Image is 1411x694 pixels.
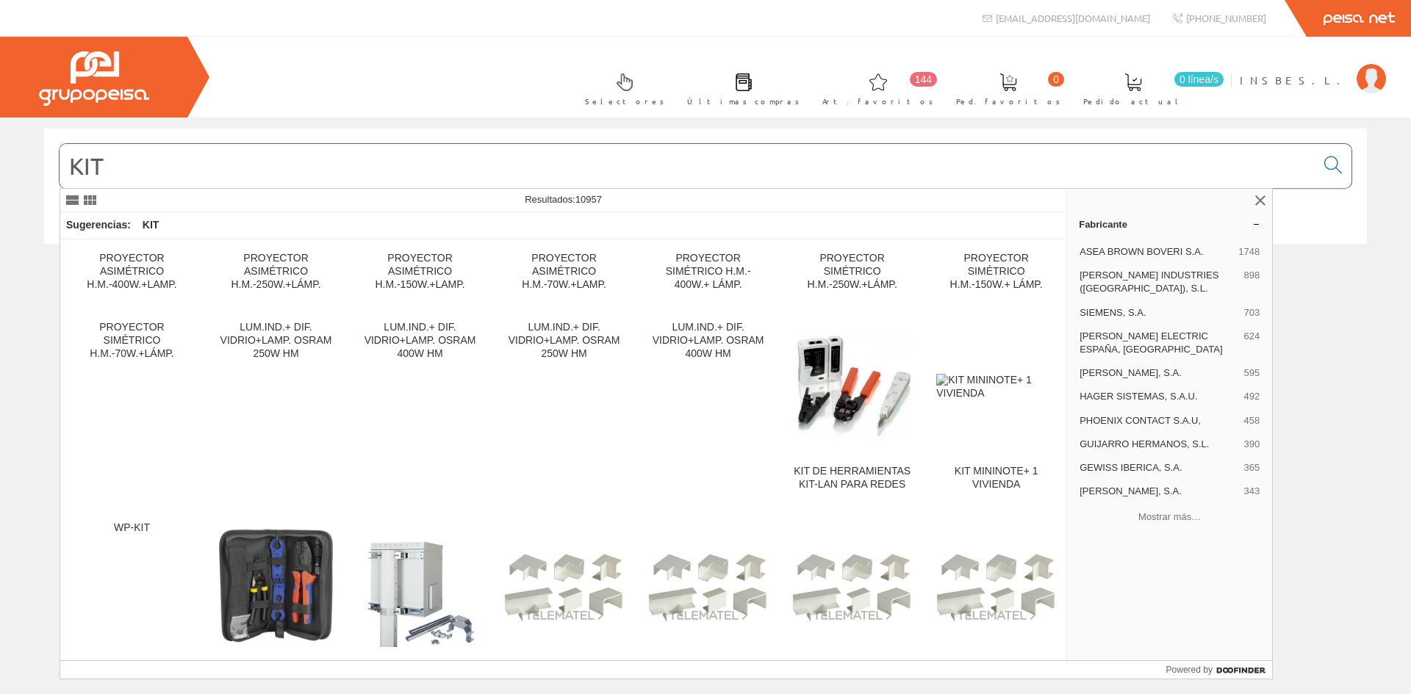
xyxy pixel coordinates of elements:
span: Art. favoritos [822,94,933,109]
img: Grupo Peisa [39,51,149,106]
span: 343 [1243,485,1260,498]
a: Fabricante [1067,212,1272,236]
a: PROYECTOR SIMÉTRICO H.M.- 400W.+ LÁMP. [636,240,780,308]
span: Ped. favoritos [956,94,1060,109]
a: LUM.IND.+ DIF. VIDRIO+LAMP. OSRAM 250W HM [204,309,348,508]
a: PROYECTOR SIMÉTRICO H.M.-150W.+ LÁMP. [924,240,1068,308]
span: 1748 [1238,245,1260,259]
span: HAGER SISTEMAS, S.A.U. [1080,390,1238,403]
a: PROYECTOR SIMÉTRICO H.M.-250W.+LÁMP. [780,240,924,308]
div: PROYECTOR SIMÉTRICO H.M.-150W.+ LÁMP. [936,252,1056,292]
span: 898 [1243,269,1260,295]
span: 703 [1243,306,1260,319]
button: Mostrar más… [1073,505,1266,529]
span: 458 [1243,414,1260,427]
a: KIT DE HERRAMIENTAS KIT-LAN PARA REDES KIT DE HERRAMIENTAS KIT-LAN PARA REDES [780,309,924,508]
span: Resultados: [525,194,602,205]
div: LUM.IND.+ DIF. VIDRIO+LAMP. OSRAM 250W HM [504,321,624,361]
img: KIT DE MONTAJE PARA POSTE DE 4-6 DE DIAMETRO [360,527,480,647]
div: PROYECTOR ASIMÉTRICO H.M.-70W.+LAMP. [504,252,624,292]
img: Kit accesorios varios para minicanal 25x40. [648,553,768,621]
a: PROYECTOR ASIMÉTRICO H.M.-70W.+LAMP. [492,240,636,308]
a: INSBE S.L. [1240,61,1386,75]
img: KIT MININOTE+ 1 VIVIENDA [936,374,1056,400]
span: 0 [1048,72,1064,87]
div: PROYECTOR ASIMÉTRICO H.M.-250W.+LÁMP. [216,252,336,292]
span: 390 [1243,438,1260,451]
a: 144 Art. favoritos [808,61,941,115]
a: PROYECTOR SIMÉTRICO H.M.-70W.+LÁMP. [60,309,204,508]
span: GEWISS IBERICA, S.A. [1080,461,1238,474]
img: Kit accesorios varios para minicanal 7x12. [504,553,624,621]
a: Últimas compras [672,61,807,115]
span: Pedido actual [1083,94,1183,109]
span: Selectores [585,94,664,109]
span: 0 línea/s [1174,72,1224,87]
span: [PERSON_NAME] ELECTRIC ESPAÑA, [GEOGRAPHIC_DATA] [1080,330,1238,356]
span: GUIJARRO HERMANOS, S.L. [1080,438,1238,451]
img: MALETIN DE HTAS PARA CRIMPAR Y MONTAR CONECTORES SOLARES [216,527,336,647]
div: Sugerencias: [60,215,134,236]
span: [EMAIL_ADDRESS][DOMAIN_NAME] [996,12,1150,24]
strong: KIT [143,219,159,231]
span: 144 [910,72,937,87]
a: PROYECTOR ASIMÉTRICO H.M.-150W.+LAMP. [348,240,492,308]
span: 624 [1243,330,1260,356]
a: LUM.IND.+ DIF. VIDRIO+LAMP. OSRAM 250W HM [492,309,636,508]
a: PROYECTOR ASIMÉTRICO H.M.-400W.+LAMP. [60,240,204,308]
a: KIT MININOTE+ 1 VIVIENDA KIT MININOTE+ 1 VIVIENDA [924,309,1068,508]
a: Selectores [570,61,672,115]
span: Últimas compras [687,94,800,109]
span: [PERSON_NAME], S.A. [1080,485,1238,498]
div: PROYECTOR SIMÉTRICO H.M.- 400W.+ LÁMP. [648,252,768,292]
span: 595 [1243,366,1260,380]
a: PROYECTOR ASIMÉTRICO H.M.-250W.+LÁMP. [204,240,348,308]
div: LUM.IND.+ DIF. VIDRIO+LAMP. OSRAM 400W HM [648,321,768,361]
span: [PERSON_NAME] INDUSTRIES ([GEOGRAPHIC_DATA]), S.L. [1080,269,1238,295]
div: KIT DE HERRAMIENTAS KIT-LAN PARA REDES [792,465,912,491]
span: [PHONE_NUMBER] [1186,12,1266,24]
span: [PERSON_NAME], S.A. [1080,366,1238,380]
input: Buscar... [60,144,1315,188]
div: KIT MININOTE+ 1 VIVIENDA [936,465,1056,491]
a: Powered by [1166,661,1273,679]
img: KIT DE HERRAMIENTAS KIT-LAN PARA REDES [792,328,912,447]
img: Kit accesorios varios para minicanal 16x25. [792,553,912,621]
div: PROYECTOR SIMÉTRICO H.M.-250W.+LÁMP. [792,252,912,292]
div: LUM.IND.+ DIF. VIDRIO+LAMP. OSRAM 250W HM [216,321,336,361]
span: 365 [1243,461,1260,474]
span: INSBE S.L. [1240,73,1349,87]
span: Powered by [1166,663,1213,676]
a: LUM.IND.+ DIF. VIDRIO+LAMP. OSRAM 400W HM [636,309,780,508]
div: LUM.IND.+ DIF. VIDRIO+LAMP. OSRAM 400W HM [360,321,480,361]
span: PHOENIX CONTACT S.A.U, [1080,414,1238,427]
img: Kit accesorios varios para minicanal 16x16. [936,553,1056,621]
span: ASEA BROWN BOVERI S.A. [1080,245,1232,259]
span: 492 [1243,390,1260,403]
span: SIEMENS, S.A. [1080,306,1238,319]
a: LUM.IND.+ DIF. VIDRIO+LAMP. OSRAM 400W HM [348,309,492,508]
div: © Grupo Peisa [44,262,1367,275]
div: PROYECTOR SIMÉTRICO H.M.-70W.+LÁMP. [72,321,192,361]
div: PROYECTOR ASIMÉTRICO H.M.-400W.+LAMP. [72,252,192,292]
div: WP-KIT [72,521,192,535]
span: 10957 [575,194,602,205]
div: PROYECTOR ASIMÉTRICO H.M.-150W.+LAMP. [360,252,480,292]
